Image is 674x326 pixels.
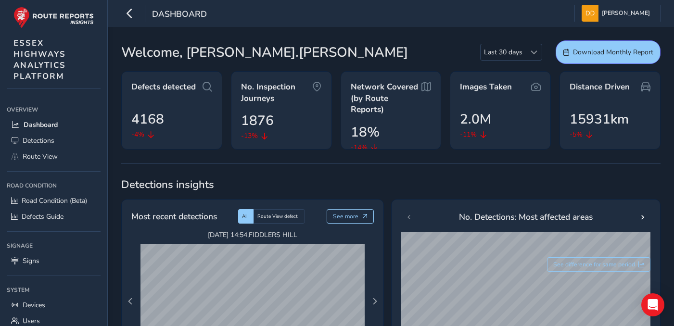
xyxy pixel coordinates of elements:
[241,81,312,104] span: No. Inspection Journeys
[7,149,101,164] a: Route View
[351,122,380,142] span: 18%
[327,209,374,224] button: See more
[254,209,305,224] div: Route View defect
[602,5,650,22] span: [PERSON_NAME]
[641,293,664,316] div: Open Intercom Messenger
[573,48,653,57] span: Download Monthly Report
[131,129,144,139] span: -4%
[7,178,101,193] div: Road Condition
[547,257,651,272] button: See difference for same period
[22,212,64,221] span: Defects Guide
[7,209,101,225] a: Defects Guide
[241,111,274,131] span: 1876
[333,213,358,220] span: See more
[582,5,653,22] button: [PERSON_NAME]
[241,131,258,141] span: -13%
[7,102,101,117] div: Overview
[570,129,583,139] span: -5%
[351,81,422,115] span: Network Covered (by Route Reports)
[556,40,661,64] button: Download Monthly Report
[460,129,477,139] span: -11%
[553,261,635,268] span: See difference for same period
[131,210,217,223] span: Most recent detections
[7,133,101,149] a: Detections
[238,209,254,224] div: AI
[368,295,382,308] button: Next Page
[582,5,598,22] img: diamond-layout
[459,211,593,223] span: No. Detections: Most affected areas
[7,117,101,133] a: Dashboard
[121,177,661,192] span: Detections insights
[23,152,58,161] span: Route View
[570,109,629,129] span: 15931km
[481,44,526,60] span: Last 30 days
[140,230,365,239] span: [DATE] 14:54 , FIDDLERS HILL
[13,7,94,28] img: rr logo
[7,283,101,297] div: System
[7,193,101,209] a: Road Condition (Beta)
[460,81,512,93] span: Images Taken
[131,109,164,129] span: 4168
[23,301,45,310] span: Devices
[152,8,207,22] span: Dashboard
[570,81,630,93] span: Distance Driven
[23,256,39,265] span: Signs
[23,316,40,326] span: Users
[13,38,66,82] span: ESSEX HIGHWAYS ANALYTICS PLATFORM
[257,213,298,220] span: Route View defect
[121,42,408,63] span: Welcome, [PERSON_NAME].[PERSON_NAME]
[242,213,247,220] span: AI
[131,81,196,93] span: Defects detected
[351,142,368,152] span: -14%
[24,120,58,129] span: Dashboard
[7,253,101,269] a: Signs
[22,196,87,205] span: Road Condition (Beta)
[460,109,491,129] span: 2.0M
[7,297,101,313] a: Devices
[23,136,54,145] span: Detections
[124,295,137,308] button: Previous Page
[7,238,101,253] div: Signage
